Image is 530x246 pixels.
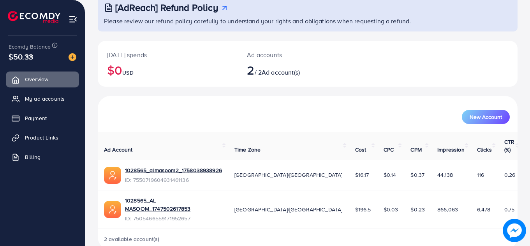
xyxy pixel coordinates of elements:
span: 0.26 [504,171,516,179]
img: image [69,53,76,61]
a: 1028565_AL MASOOM_1747502617853 [125,197,222,213]
a: My ad accounts [6,91,79,106]
span: $0.37 [410,171,424,179]
a: Payment [6,110,79,126]
a: 1028565_almasoom2_1758038938926 [125,166,222,174]
span: $50.33 [9,51,33,62]
img: ic-ads-acc.e4c84228.svg [104,201,121,218]
h2: / 2 [247,63,333,77]
span: ID: 7505466559171952657 [125,215,222,222]
span: $196.5 [355,206,371,213]
span: 6,478 [477,206,491,213]
span: Impression [437,146,465,154]
a: Billing [6,149,79,165]
span: $0.23 [410,206,425,213]
img: image [503,219,526,242]
span: CTR (%) [504,138,514,154]
span: Billing [25,153,40,161]
p: Ad accounts [247,50,333,59]
span: 2 [247,61,254,79]
span: $0.03 [384,206,398,213]
span: Clicks [477,146,492,154]
a: Product Links [6,130,79,145]
span: Payment [25,114,47,122]
span: [GEOGRAPHIC_DATA]/[GEOGRAPHIC_DATA] [234,206,343,213]
span: [GEOGRAPHIC_DATA]/[GEOGRAPHIC_DATA] [234,171,343,179]
span: USD [122,69,133,77]
img: logo [8,11,60,23]
span: My ad accounts [25,95,65,103]
span: Product Links [25,134,58,141]
img: menu [69,15,77,24]
span: 2 available account(s) [104,235,160,243]
span: Ad Account [104,146,133,154]
h3: [AdReach] Refund Policy [115,2,218,13]
span: CPM [410,146,421,154]
span: CPC [384,146,394,154]
span: Ad account(s) [262,68,300,77]
span: Ecomdy Balance [9,43,51,51]
p: Please review our refund policy carefully to understand your rights and obligations when requesti... [104,16,513,26]
img: ic-ads-acc.e4c84228.svg [104,167,121,184]
span: 44,138 [437,171,453,179]
h2: $0 [107,63,228,77]
button: New Account [462,110,510,124]
span: 116 [477,171,484,179]
span: Time Zone [234,146,261,154]
span: Overview [25,75,48,83]
span: $16.17 [355,171,369,179]
span: 0.75 [504,206,515,213]
span: $0.14 [384,171,396,179]
span: New Account [470,114,502,120]
p: [DATE] spends [107,50,228,59]
span: ID: 7550719604931461136 [125,176,222,184]
span: Cost [355,146,366,154]
span: 866,063 [437,206,458,213]
a: Overview [6,72,79,87]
